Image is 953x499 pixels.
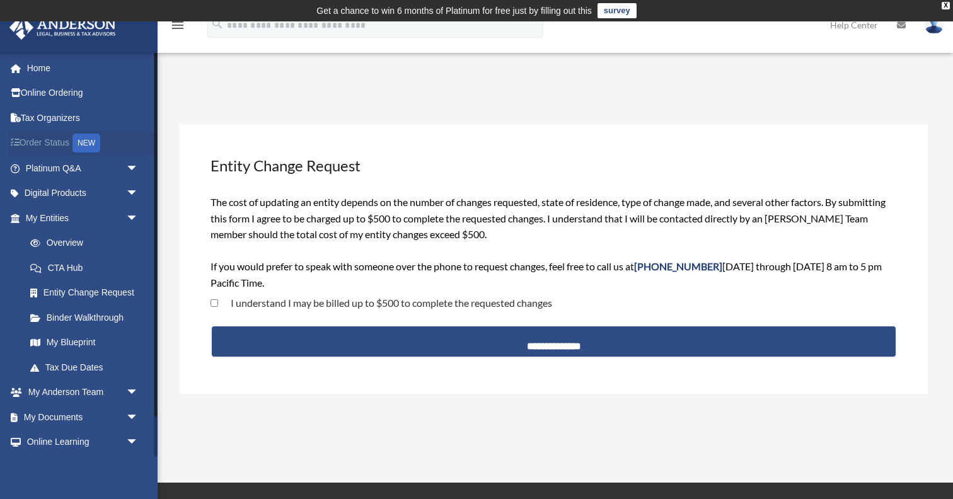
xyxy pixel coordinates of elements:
[126,156,151,181] span: arrow_drop_down
[18,330,158,355] a: My Blueprint
[9,404,158,430] a: My Documentsarrow_drop_down
[598,3,637,18] a: survey
[211,17,224,31] i: search
[18,231,158,256] a: Overview
[9,430,158,455] a: Online Learningarrow_drop_down
[209,154,898,178] h3: Entity Change Request
[9,81,158,106] a: Online Ordering
[126,205,151,231] span: arrow_drop_down
[126,380,151,406] span: arrow_drop_down
[9,55,158,81] a: Home
[72,134,100,152] div: NEW
[18,255,158,280] a: CTA Hub
[942,2,950,9] div: close
[126,430,151,456] span: arrow_drop_down
[634,260,722,272] span: [PHONE_NUMBER]
[9,205,158,231] a: My Entitiesarrow_drop_down
[925,16,944,34] img: User Pic
[126,181,151,207] span: arrow_drop_down
[18,280,151,306] a: Entity Change Request
[18,305,158,330] a: Binder Walkthrough
[9,181,158,206] a: Digital Productsarrow_drop_down
[9,156,158,181] a: Platinum Q&Aarrow_drop_down
[170,22,185,33] a: menu
[218,298,552,308] label: I understand I may be billed up to $500 to complete the requested changes
[126,454,151,480] span: arrow_drop_down
[170,18,185,33] i: menu
[6,15,120,40] img: Anderson Advisors Platinum Portal
[9,105,158,130] a: Tax Organizers
[9,454,158,479] a: Billingarrow_drop_down
[9,380,158,405] a: My Anderson Teamarrow_drop_down
[316,3,592,18] div: Get a chance to win 6 months of Platinum for free just by filling out this
[9,130,158,156] a: Order StatusNEW
[126,404,151,430] span: arrow_drop_down
[18,355,158,380] a: Tax Due Dates
[211,196,886,289] span: The cost of updating an entity depends on the number of changes requested, state of residence, ty...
